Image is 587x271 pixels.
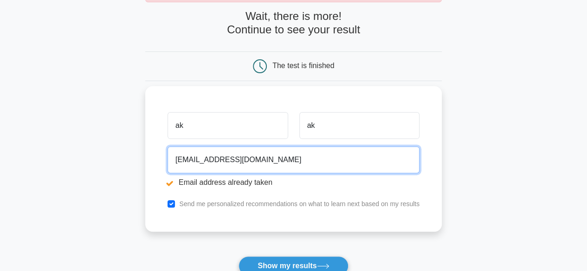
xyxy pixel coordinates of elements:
input: First name [168,112,288,139]
h4: Wait, there is more! Continue to see your result [145,10,442,37]
label: Send me personalized recommendations on what to learn next based on my results [179,200,419,208]
input: Email [168,146,419,173]
li: Email address already taken [168,177,419,188]
div: The test is finished [272,62,334,69]
input: Last name [299,112,419,139]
